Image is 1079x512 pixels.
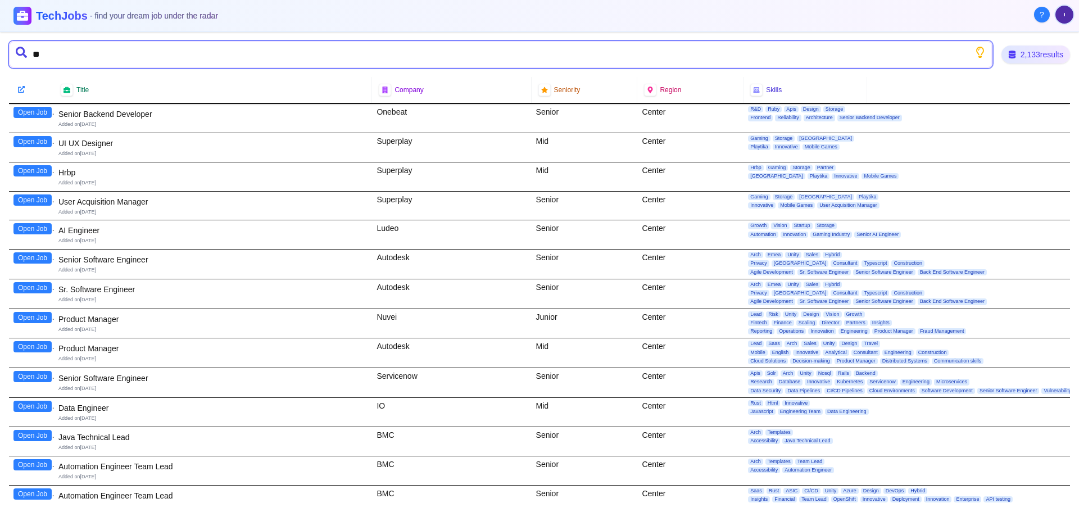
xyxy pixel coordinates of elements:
[76,85,89,94] span: Title
[916,350,949,356] span: Construction
[660,85,681,94] span: Region
[637,427,743,456] div: Center
[554,85,581,94] span: Seniority
[883,488,906,494] span: DevOps
[831,290,859,296] span: Consultant
[778,409,823,415] span: Engineering Team
[795,459,825,465] span: Team Lead
[856,194,879,200] span: Playtika
[805,379,832,385] span: Innovative
[1001,46,1070,64] div: 2,133 results
[748,496,770,502] span: Insights
[797,298,851,305] span: Sr. Software Engineer
[748,194,770,200] span: Gaming
[772,260,829,266] span: [GEOGRAPHIC_DATA]
[748,311,764,318] span: Lead
[13,459,52,470] button: Open Job
[765,370,778,377] span: Solr
[801,311,821,318] span: Design
[766,341,782,347] span: Saas
[748,370,763,377] span: Apis
[784,106,799,112] span: Apis
[13,165,52,176] button: Open Job
[58,237,368,244] div: Added on [DATE]
[821,341,837,347] span: Unity
[832,173,859,179] span: Innovative
[372,104,531,133] div: Onebeat
[801,106,821,112] span: Design
[58,355,368,363] div: Added on [DATE]
[862,290,889,296] span: Typescript
[918,328,967,334] span: Fraud Management
[934,379,969,385] span: Microservices
[853,298,915,305] span: Senior Software Engineer
[372,368,531,397] div: Servicenow
[748,173,805,179] span: [GEOGRAPHIC_DATA]
[13,136,52,147] button: Open Job
[637,220,743,249] div: Center
[783,311,799,318] span: Unity
[58,150,368,157] div: Added on [DATE]
[825,409,869,415] span: Data Engineering
[924,496,952,502] span: Innovation
[532,456,638,485] div: Senior
[765,400,781,406] span: Html
[748,388,783,394] span: Data Security
[637,338,743,368] div: Center
[765,282,783,288] span: Emea
[748,282,763,288] span: Arch
[766,165,788,171] span: Gaming
[782,467,834,473] span: Automation Engineer
[372,398,531,427] div: IO
[804,115,835,121] span: Architecture
[854,232,901,238] span: Senior AI Engineer
[867,388,917,394] span: Cloud Environments
[58,373,368,384] div: Senior Software Engineer
[766,311,781,318] span: Risk
[372,338,531,368] div: Autodesk
[841,488,859,494] span: Azure
[797,135,854,142] span: [GEOGRAPHIC_DATA]
[748,400,763,406] span: Rust
[765,252,783,258] span: Emea
[90,11,218,20] span: - find your dream job under the radar
[748,202,776,209] span: Innovative
[824,388,865,394] span: CI/CD Pipelines
[831,496,858,502] span: OpenShift
[748,438,780,444] span: Accessibility
[839,341,859,347] span: Design
[532,427,638,456] div: Senior
[823,252,842,258] span: Hybrid
[777,328,806,334] span: Operations
[819,320,842,326] span: Director
[58,473,368,481] div: Added on [DATE]
[372,279,531,309] div: Autodesk
[637,309,743,338] div: Center
[748,459,763,465] span: Arch
[836,370,851,377] span: Rails
[810,232,852,238] span: Gaming Industry
[844,320,868,326] span: Partners
[748,106,763,112] span: R&D
[775,115,801,121] span: Reliability
[748,115,773,121] span: Frontend
[532,162,638,191] div: Mid
[637,368,743,397] div: Center
[58,444,368,451] div: Added on [DATE]
[908,488,927,494] span: Hybrid
[854,370,878,377] span: Backend
[748,165,764,171] span: Hrbp
[58,167,368,178] div: Hrbp
[58,314,368,325] div: Product Manager
[861,488,881,494] span: Design
[823,106,846,112] span: Storage
[882,350,914,356] span: Engineering
[793,350,820,356] span: Innovative
[804,252,821,258] span: Sales
[532,220,638,249] div: Senior
[1034,7,1050,22] button: About Techjobs
[748,144,770,150] span: Playtika
[532,279,638,309] div: Senior
[395,85,423,94] span: Company
[808,328,836,334] span: Innovation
